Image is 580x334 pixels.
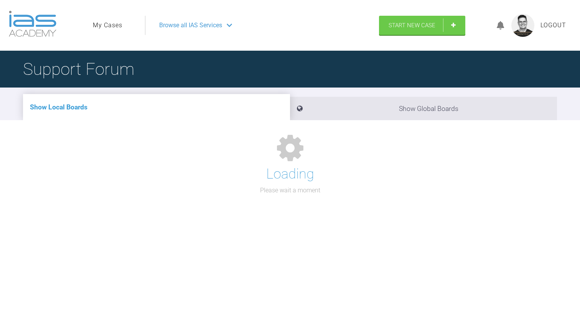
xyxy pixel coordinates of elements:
[290,97,557,120] li: Show Global Boards
[511,14,534,37] img: profile.png
[266,163,314,185] h1: Loading
[23,94,290,120] li: Show Local Boards
[9,11,56,37] img: logo-light.3e3ef733.png
[93,20,122,30] a: My Cases
[260,185,320,195] p: Please wait a moment
[379,16,465,35] a: Start New Case
[540,20,566,30] a: Logout
[389,22,435,29] span: Start New Case
[23,56,134,83] h1: Support Forum
[159,20,222,30] span: Browse all IAS Services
